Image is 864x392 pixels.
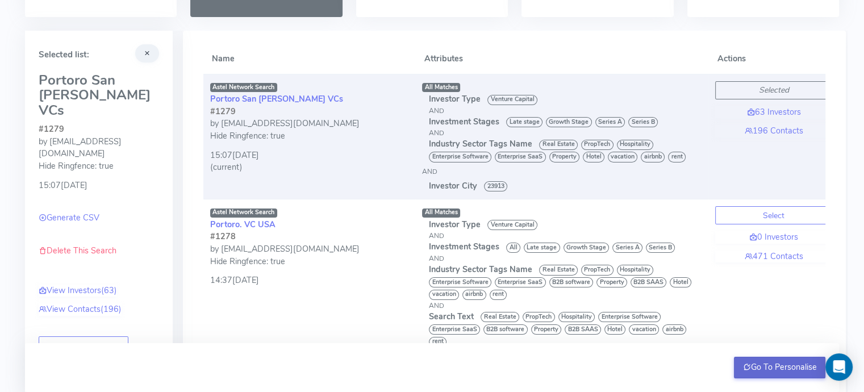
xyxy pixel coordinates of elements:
[429,301,702,311] div: AND
[715,206,832,224] button: Select
[495,277,546,287] span: Enterprise SaaS
[39,123,159,136] div: #1279
[39,50,159,60] h5: Selected list:
[429,337,446,347] span: rent
[596,277,627,287] span: Property
[429,128,702,138] div: AND
[759,85,789,95] i: Selected
[429,290,459,300] span: vacation
[39,73,159,118] h3: Portoro San [PERSON_NAME] VCs
[429,106,702,116] div: AND
[484,181,507,191] span: 23913
[210,268,408,287] div: 14:37[DATE]
[39,160,159,173] div: Hide Ringfence: true
[481,312,519,322] span: Real Estate
[39,173,159,192] div: 15:07[DATE]
[565,324,601,335] span: B2B SAAS
[429,324,480,335] span: Enterprise SaaS
[210,161,408,174] div: (current)
[425,208,458,216] span: All Matches
[210,208,277,218] span: Astel Network Search
[429,152,491,162] span: Enterprise Software
[429,180,477,191] span: Investor City
[210,256,408,268] div: Hide Ringfence: true
[429,277,491,287] span: Enterprise Software
[604,324,626,335] span: Hotel
[429,219,481,230] span: Investor Type
[617,140,654,150] span: Hospitality
[101,285,117,296] span: (63)
[646,243,675,253] span: Series B
[39,303,122,316] a: View Contacts(196)
[462,290,486,300] span: airbnb
[662,324,686,335] span: airbnb
[429,253,702,264] div: AND
[583,152,604,162] span: Hotel
[617,265,654,275] span: Hospitality
[429,241,499,252] span: Investment Stages
[429,138,532,149] span: Industry Sector Tags Name
[210,231,408,243] div: #1278
[825,353,853,381] div: Open Intercom Messenger
[558,312,595,322] span: Hospitality
[598,312,661,322] span: Enterprise Software
[631,277,667,287] span: B2B SAAS
[210,130,408,143] div: Hide Ringfence: true
[39,336,128,358] a: Go to Personalise
[490,290,507,300] span: rent
[715,125,832,137] a: 196 Contacts
[487,95,537,105] span: Venture Capital
[39,285,117,297] a: View Investors(63)
[210,219,276,230] a: Portoro. VC USA
[628,117,658,127] span: Series B
[524,243,560,253] span: Late stage
[539,265,578,275] span: Real Estate
[523,312,555,322] span: PropTech
[39,136,159,160] div: by [EMAIL_ADDRESS][DOMAIN_NAME]
[429,264,532,275] span: Industry Sector Tags Name
[546,117,592,127] span: Growth Stage
[506,243,520,253] span: All
[422,166,702,177] div: AND
[715,251,832,263] a: 471 Contacts
[539,140,578,150] span: Real Estate
[210,83,277,92] span: Astel Network Search
[429,116,499,127] span: Investment Stages
[39,245,116,256] a: Delete This Search
[564,243,610,253] span: Growth Stage
[210,118,408,130] div: by [EMAIL_ADDRESS][DOMAIN_NAME]
[210,106,408,118] div: #1279
[549,152,580,162] span: Property
[581,265,613,275] span: PropTech
[715,106,832,119] a: 63 Investors
[734,357,825,378] button: Go To Personalise
[203,44,415,74] th: Name
[715,231,832,244] a: 0 Investors
[549,277,594,287] span: B2B software
[715,81,832,99] button: Selected
[581,140,613,150] span: PropTech
[429,93,481,105] span: Investor Type
[429,311,474,322] span: Search Text
[425,83,458,91] span: All Matches
[483,324,528,335] span: B2B software
[629,324,659,335] span: vacation
[670,277,691,287] span: Hotel
[429,231,702,241] div: AND
[531,324,562,335] span: Property
[506,117,542,127] span: Late stage
[641,152,665,162] span: airbnb
[210,93,343,105] a: Portoro San [PERSON_NAME] VCs
[415,44,708,74] th: Attributes
[708,44,839,74] th: Actions
[210,143,408,162] div: 15:07[DATE]
[101,303,122,315] span: (196)
[612,243,642,253] span: Series A
[495,152,546,162] span: Enterprise SaaS
[39,212,99,223] a: Generate CSV
[668,152,686,162] span: rent
[487,220,537,230] span: Venture Capital
[210,243,408,256] div: by [EMAIL_ADDRESS][DOMAIN_NAME]
[595,117,625,127] span: Series A
[608,152,638,162] span: vacation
